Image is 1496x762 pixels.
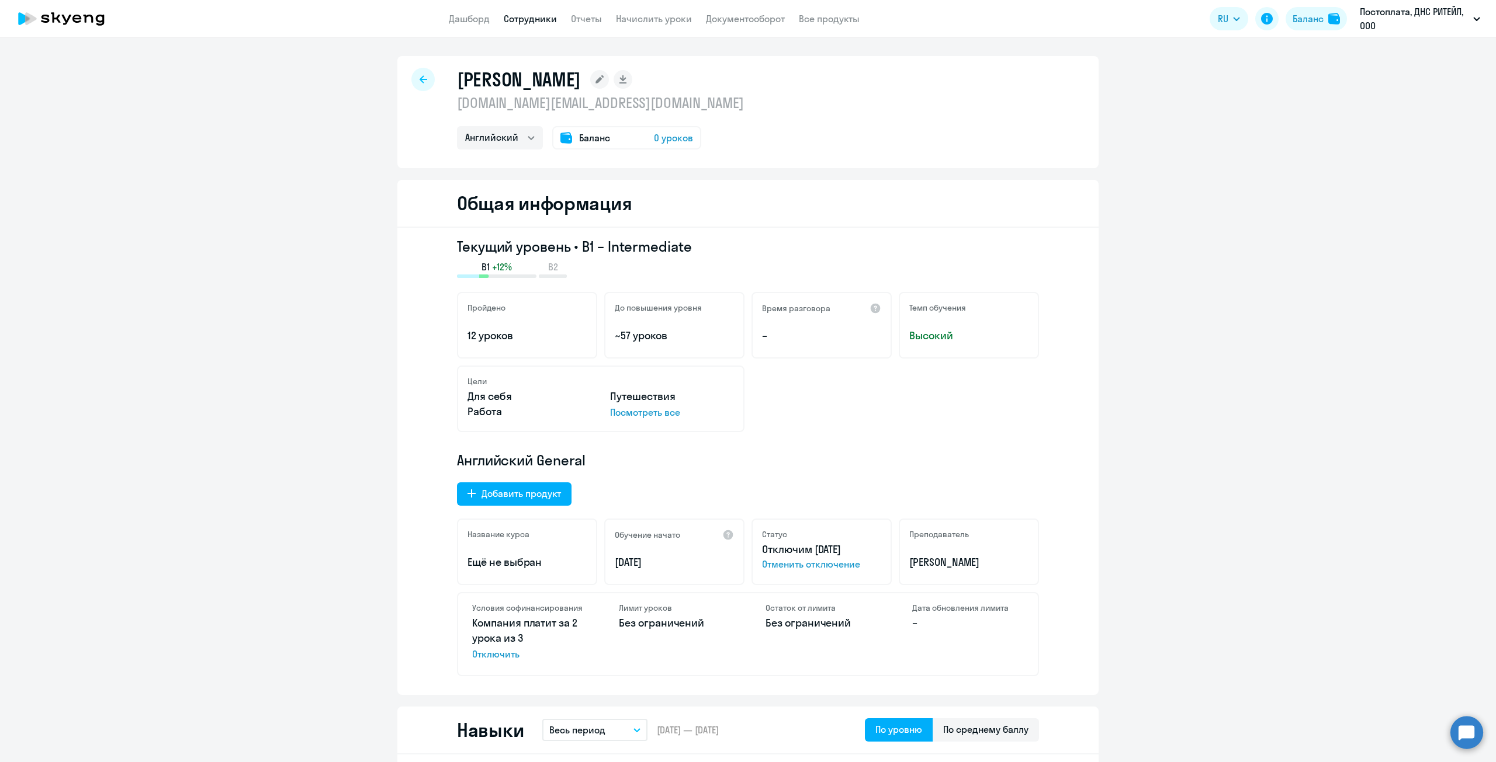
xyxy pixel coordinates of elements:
span: Высокий [909,328,1028,343]
p: ~57 уроков [615,328,734,343]
p: Без ограничений [619,615,730,631]
button: Весь период [542,719,647,741]
h4: Условия софинансирования [472,603,584,613]
a: Начислить уроки [616,13,692,25]
span: RU [1218,12,1228,26]
a: Сотрудники [504,13,557,25]
span: Английский General [457,451,586,469]
button: Постоплата, ДНС РИТЕЙЛ, ООО [1354,5,1486,33]
p: Без ограничений [766,615,877,631]
button: Балансbalance [1286,7,1347,30]
h4: Дата обновления лимита [912,603,1024,613]
h5: Время разговора [762,303,830,314]
p: – [762,328,881,343]
div: Баланс [1293,12,1324,26]
h5: До повышения уровня [615,302,702,313]
p: [DOMAIN_NAME][EMAIL_ADDRESS][DOMAIN_NAME] [457,93,744,112]
a: Все продукты [799,13,860,25]
span: Отменить отключение [762,557,881,571]
span: 0 уроков [654,131,693,145]
h2: Навыки [457,718,524,742]
p: – [912,615,1024,631]
p: Постоплата, ДНС РИТЕЙЛ, ООО [1360,5,1469,33]
button: RU [1210,7,1248,30]
h4: Остаток от лимита [766,603,877,613]
span: +12% [492,260,512,273]
a: Отчеты [571,13,602,25]
p: Ещё не выбран [467,555,587,570]
h5: Пройдено [467,302,505,313]
p: 12 уроков [467,328,587,343]
p: Путешествия [610,389,734,404]
img: balance [1328,13,1340,25]
h3: Текущий уровень • B1 – Intermediate [457,237,1039,256]
p: [PERSON_NAME] [909,555,1028,570]
div: Добавить продукт [482,486,561,500]
p: Для себя [467,389,591,404]
h4: Лимит уроков [619,603,730,613]
a: Документооборот [706,13,785,25]
h2: Общая информация [457,192,632,215]
span: Баланс [579,131,610,145]
h5: Обучение начато [615,530,680,540]
button: Добавить продукт [457,482,572,506]
a: Дашборд [449,13,490,25]
div: По среднему баллу [943,722,1028,736]
h5: Название курса [467,529,529,540]
span: Отключим [DATE] [762,542,841,556]
span: B2 [548,260,558,273]
h5: Статус [762,529,787,540]
p: Компания платит за 2 урока из 3 [472,615,584,661]
h5: Темп обучения [909,302,966,313]
p: [DATE] [615,555,734,570]
span: Отключить [472,647,584,661]
p: Работа [467,404,591,419]
h5: Преподаватель [909,529,969,540]
span: [DATE] — [DATE] [657,723,719,736]
div: По уровню [875,722,922,736]
h1: [PERSON_NAME] [457,68,581,91]
p: Весь период [549,723,605,737]
span: B1 [482,260,490,273]
h5: Цели [467,376,487,387]
p: Посмотреть все [610,405,734,419]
